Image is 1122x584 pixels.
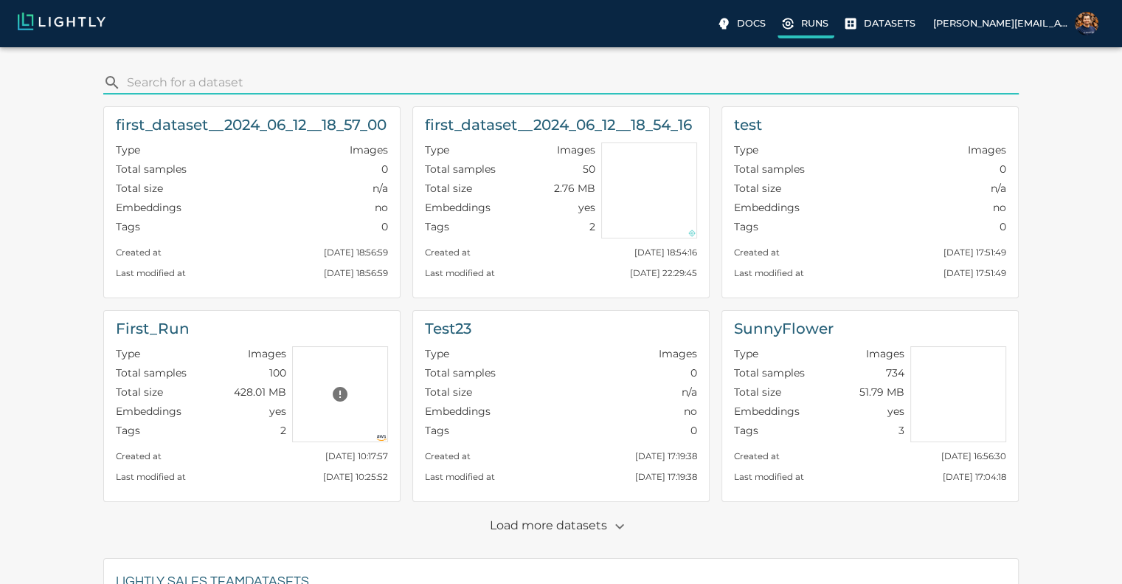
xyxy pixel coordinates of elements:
p: Type [116,346,140,361]
p: Type [425,142,449,157]
img: Matthias Heller [1075,12,1098,35]
p: Total size [425,385,472,399]
small: Created at [425,451,471,461]
p: no [684,404,697,419]
p: 50 [583,162,595,176]
p: Images [350,142,388,157]
small: Last modified at [425,472,495,482]
small: Created at [734,451,780,461]
p: 0 [1000,162,1006,176]
p: Tags [425,423,449,438]
small: Last modified at [734,472,804,482]
p: Load more datasets [490,514,632,539]
h6: first_dataset__2024_06_12__18_54_16 [425,113,692,137]
p: Tags [734,423,758,438]
p: Total size [425,181,472,196]
h6: Test23 [425,317,471,340]
a: [PERSON_NAME][EMAIL_ADDRESS]Matthias Heller [927,7,1104,40]
h6: test [734,113,762,137]
small: [DATE] 18:54:16 [634,247,697,258]
p: [PERSON_NAME][EMAIL_ADDRESS] [933,16,1069,30]
p: 100 [269,365,286,380]
p: yes [887,404,904,419]
img: Lightly [18,13,105,30]
small: Last modified at [116,472,186,482]
p: Tags [734,219,758,234]
p: Runs [801,16,828,30]
p: n/a [991,181,1006,196]
small: [DATE] 18:56:59 [324,247,388,258]
p: yes [578,200,595,215]
p: 0 [690,365,697,380]
small: [DATE] 17:19:38 [635,472,697,482]
p: 2 [280,423,286,438]
p: Type [425,346,449,361]
p: Images [248,346,286,361]
small: Last modified at [116,268,186,278]
a: first_dataset__2024_06_12__18_54_16TypeImagesTotal samples50Total size2.76 MBEmbeddingsyesTags2Cr... [412,106,710,298]
p: Total samples [734,365,805,380]
small: Created at [734,247,780,258]
p: 51.79 MB [859,385,904,399]
small: [DATE] 17:51:49 [943,247,1006,258]
small: [DATE] 22:29:45 [630,268,697,278]
p: Type [734,346,758,361]
small: [DATE] 17:04:18 [943,472,1006,482]
p: n/a [373,181,388,196]
p: 428.01 MB [234,385,286,399]
p: Docs [737,16,766,30]
label: Runs [778,12,834,38]
input: search [127,71,1013,95]
small: Created at [116,247,162,258]
p: n/a [682,385,697,399]
p: Tags [425,219,449,234]
p: Images [557,142,595,157]
p: Total size [116,385,163,399]
p: Embeddings [116,404,181,419]
p: Type [116,142,140,157]
p: 2.76 MB [554,181,595,196]
p: no [993,200,1006,215]
small: [DATE] 17:51:49 [943,268,1006,278]
p: Embeddings [425,200,491,215]
a: SunnyFlowerTypeImagesTotal samples734Total size51.79 MBEmbeddingsyesTags3Created at[DATE] 16:56:3... [721,310,1019,502]
label: Docs [713,12,772,35]
p: 2 [589,219,595,234]
label: Datasets [840,12,921,35]
a: Test23TypeImagesTotal samples0Total sizen/aEmbeddingsnoTags0Created at[DATE] 17:19:38Last modifie... [412,310,710,502]
small: Created at [116,451,162,461]
p: Total samples [734,162,805,176]
p: Images [866,346,904,361]
small: [DATE] 10:25:52 [323,472,388,482]
p: yes [269,404,286,419]
p: 0 [381,219,388,234]
h6: First_Run [116,317,190,340]
h6: SunnyFlower [734,317,834,340]
p: Total size [734,181,781,196]
p: Total samples [116,365,187,380]
p: Embeddings [425,404,491,419]
p: Total samples [425,162,496,176]
p: Tags [116,219,140,234]
small: Last modified at [734,268,804,278]
p: Total size [116,181,163,196]
p: no [375,200,388,215]
p: 734 [886,365,904,380]
a: testTypeImagesTotal samples0Total sizen/aEmbeddingsnoTags0Created at[DATE] 17:51:49Last modified ... [721,106,1019,298]
small: [DATE] 16:56:30 [941,451,1006,461]
p: 0 [381,162,388,176]
p: Total samples [116,162,187,176]
p: Total size [734,385,781,399]
p: 0 [1000,219,1006,234]
small: [DATE] 17:19:38 [635,451,697,461]
p: 0 [690,423,697,438]
a: Runs [778,12,834,35]
a: First_RunTypeImagesTotal samples100Total size428.01 MBEmbeddingsyesTags2Preview cannot be loaded.... [103,310,401,502]
p: 3 [898,423,904,438]
small: [DATE] 10:17:57 [325,451,388,461]
p: Type [734,142,758,157]
p: Total samples [425,365,496,380]
p: Tags [116,423,140,438]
